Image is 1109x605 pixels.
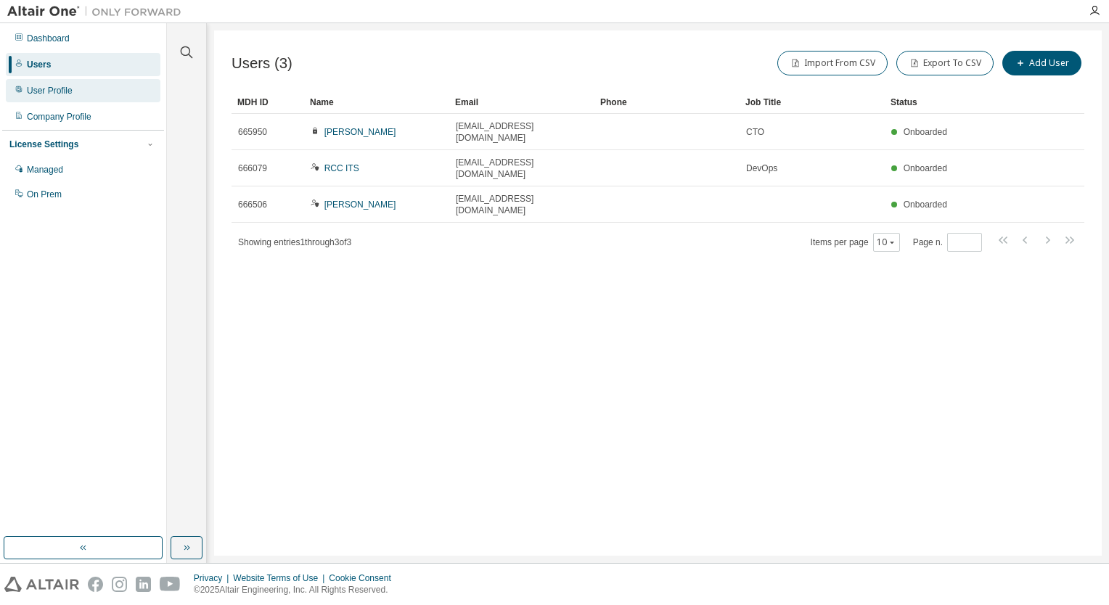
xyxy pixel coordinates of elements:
span: Onboarded [904,199,947,210]
img: Altair One [7,4,189,19]
div: Website Terms of Use [233,572,329,584]
button: Export To CSV [896,51,994,75]
a: [PERSON_NAME] [324,199,396,210]
span: DevOps [746,162,777,174]
a: RCC ITS [324,163,359,173]
div: Job Title [745,91,879,114]
div: Users [27,59,51,70]
span: Onboarded [904,127,947,137]
div: User Profile [27,85,73,96]
img: linkedin.svg [136,577,151,592]
img: facebook.svg [88,577,103,592]
div: MDH ID [237,91,298,114]
div: Company Profile [27,111,91,123]
span: 666079 [238,162,267,174]
div: Phone [600,91,734,114]
span: [EMAIL_ADDRESS][DOMAIN_NAME] [456,120,588,144]
span: CTO [746,126,764,138]
div: Managed [27,164,63,176]
span: [EMAIL_ADDRESS][DOMAIN_NAME] [456,193,588,216]
span: Showing entries 1 through 3 of 3 [238,237,351,247]
a: [PERSON_NAME] [324,127,396,137]
span: Users (3) [232,55,292,72]
div: License Settings [9,139,78,150]
span: 665950 [238,126,267,138]
span: 666506 [238,199,267,210]
button: Add User [1002,51,1081,75]
div: Email [455,91,589,114]
div: Privacy [194,572,233,584]
img: instagram.svg [112,577,127,592]
span: Items per page [811,233,900,252]
div: On Prem [27,189,62,200]
span: [EMAIL_ADDRESS][DOMAIN_NAME] [456,157,588,180]
img: youtube.svg [160,577,181,592]
img: altair_logo.svg [4,577,79,592]
button: Import From CSV [777,51,888,75]
div: Cookie Consent [329,572,399,584]
div: Name [310,91,443,114]
div: Status [891,91,1009,114]
p: © 2025 Altair Engineering, Inc. All Rights Reserved. [194,584,400,596]
span: Page n. [913,233,982,252]
span: Onboarded [904,163,947,173]
div: Dashboard [27,33,70,44]
button: 10 [877,236,896,248]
